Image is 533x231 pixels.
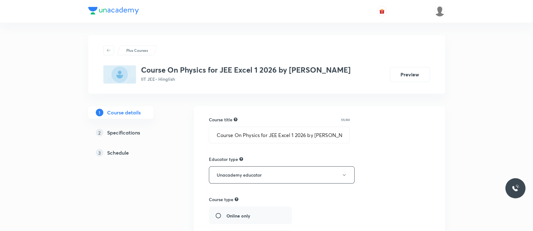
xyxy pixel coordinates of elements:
p: 3 [96,149,103,157]
h6: Course title [209,116,232,123]
h6: Educator type [209,156,238,162]
p: 2 [96,129,103,136]
button: avatar [377,6,387,16]
h6: Course type [209,196,233,203]
img: avatar [379,8,385,14]
div: A hybrid course can have a mix of online and offline classes. These courses will have restricted ... [235,196,238,202]
p: 55/80 [341,118,350,121]
img: Company Logo [88,7,139,14]
h5: Specifications [107,129,140,136]
div: Not allowed to edit [239,156,243,162]
button: Preview [390,67,430,82]
img: ttu [512,184,519,192]
img: 52577D66-B16B-4E04-9051-D5C911DBEFBC_plus.png [103,65,136,84]
div: A great title is short, clear and descriptive [234,117,237,122]
img: Pankaj Saproo [434,6,445,17]
a: 2Specifications [88,126,174,139]
a: Company Logo [88,7,139,16]
p: IIT JEE • Hinglish [141,76,351,82]
input: A great title is short, clear and descriptive [209,127,350,143]
h5: Schedule [107,149,129,157]
p: 1 [96,109,103,116]
a: 3Schedule [88,146,174,159]
h5: Course details [107,109,141,116]
h3: Course On Physics for JEE Excel 1 2026 by [PERSON_NAME] [141,65,351,74]
p: Plus Courses [126,47,148,53]
button: Unacademy educator [209,166,355,184]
